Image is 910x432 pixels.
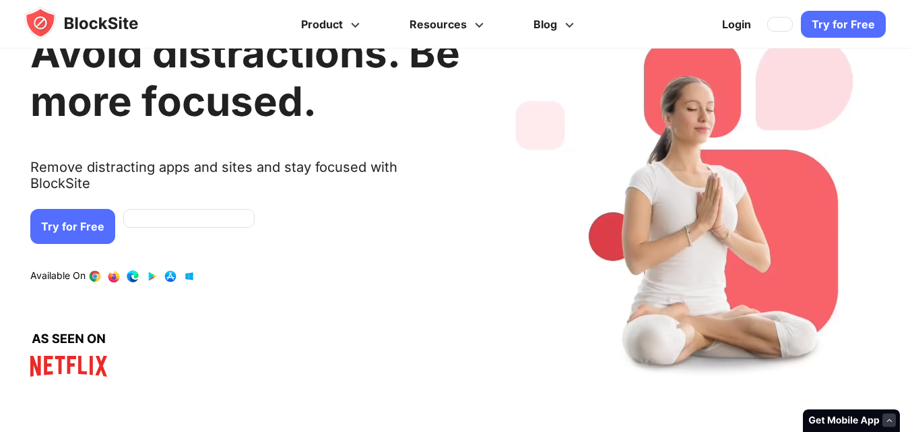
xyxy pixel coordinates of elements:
[30,209,115,244] a: Try for Free
[30,270,86,283] text: Available On
[30,28,460,125] h1: Avoid distractions. Be more focused.
[24,7,164,39] img: blocksite-icon.5d769676.svg
[30,159,460,202] text: Remove distracting apps and sites and stay focused with BlockSite
[801,11,886,38] a: Try for Free
[714,8,759,40] a: Login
